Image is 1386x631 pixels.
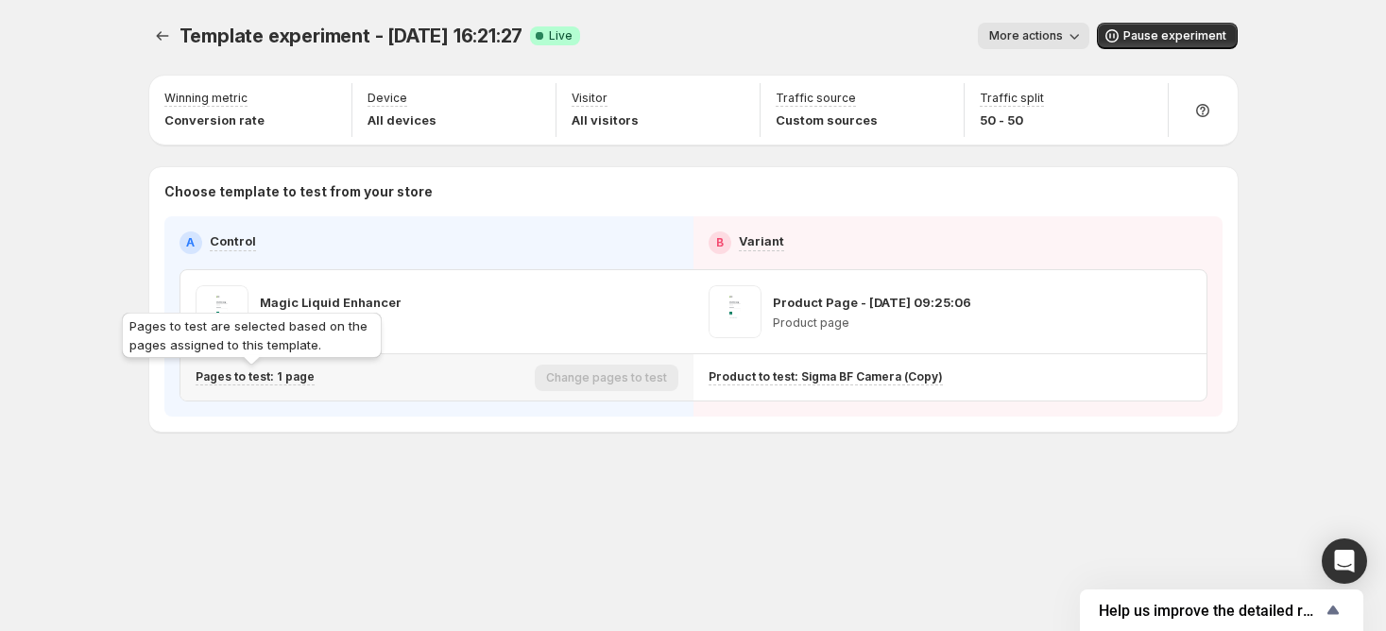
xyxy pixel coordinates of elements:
img: Magic Liquid Enhancer [196,285,248,338]
span: Template experiment - [DATE] 16:21:27 [180,25,523,47]
p: Product to test: Sigma BF Camera (Copy) [709,369,943,384]
div: Open Intercom Messenger [1322,538,1367,584]
button: Show survey - Help us improve the detailed report for A/B campaigns [1099,599,1344,622]
p: Pages to test: 1 page [196,369,315,384]
p: Choose template to test from your store [164,182,1223,201]
img: Product Page - Jul 31, 09:25:06 [709,285,761,338]
p: All devices [368,111,436,129]
p: Traffic split [980,91,1044,106]
p: 50 - 50 [980,111,1044,129]
p: Winning metric [164,91,248,106]
button: Pause experiment [1097,23,1238,49]
p: Control [210,231,256,250]
p: Product Page - [DATE] 09:25:06 [773,293,971,312]
span: More actions [989,28,1063,43]
p: All visitors [572,111,639,129]
p: Traffic source [776,91,856,106]
button: More actions [978,23,1089,49]
span: Pause experiment [1123,28,1226,43]
span: Live [549,28,573,43]
p: Product page [773,315,971,331]
h2: B [716,235,724,250]
button: Experiments [149,23,176,49]
h2: A [186,235,195,250]
p: Variant [739,231,784,250]
p: Conversion rate [164,111,265,129]
p: Magic Liquid Enhancer [260,293,402,312]
p: Visitor [572,91,607,106]
p: Device [368,91,407,106]
p: Custom sources [776,111,878,129]
span: Help us improve the detailed report for A/B campaigns [1099,602,1322,620]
